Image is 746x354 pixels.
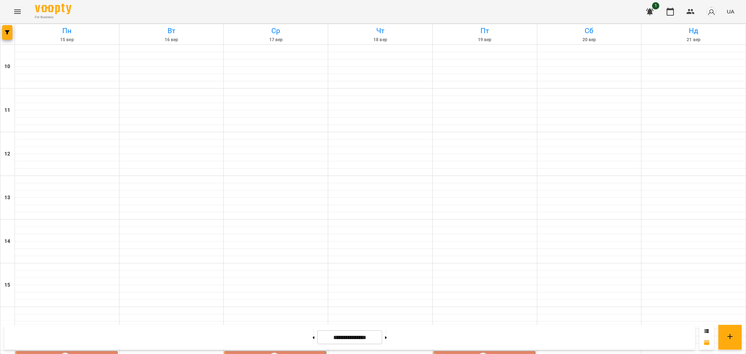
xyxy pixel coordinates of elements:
[4,106,10,114] h6: 11
[643,36,745,43] h6: 21 вер
[4,194,10,202] h6: 13
[652,2,659,9] span: 1
[727,8,734,15] span: UA
[724,5,737,18] button: UA
[434,25,536,36] h6: Пт
[643,25,745,36] h6: Нд
[329,25,431,36] h6: Чт
[121,25,223,36] h6: Вт
[16,25,118,36] h6: Пн
[35,15,71,20] span: For Business
[538,36,640,43] h6: 20 вер
[4,150,10,158] h6: 12
[225,25,327,36] h6: Ср
[121,36,223,43] h6: 16 вер
[225,36,327,43] h6: 17 вер
[4,237,10,245] h6: 14
[9,3,26,20] button: Menu
[706,7,716,17] img: avatar_s.png
[434,36,536,43] h6: 19 вер
[329,36,431,43] h6: 18 вер
[35,4,71,14] img: Voopty Logo
[538,25,640,36] h6: Сб
[16,36,118,43] h6: 15 вер
[4,281,10,289] h6: 15
[4,63,10,71] h6: 10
